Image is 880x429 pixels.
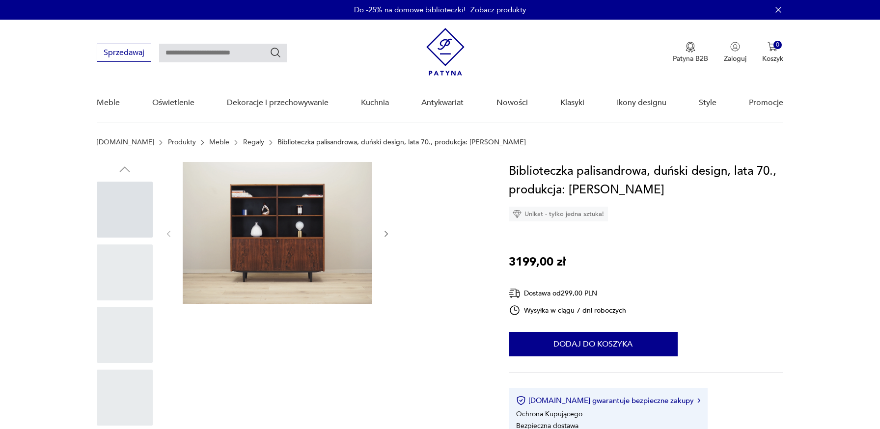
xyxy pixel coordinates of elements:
[470,5,526,15] a: Zobacz produkty
[749,84,783,122] a: Promocje
[509,332,678,356] button: Dodaj do koszyka
[509,287,521,299] img: Ikona dostawy
[509,287,627,299] div: Dostawa od 299,00 PLN
[421,84,464,122] a: Antykwariat
[509,162,783,199] h1: Biblioteczka palisandrowa, duński design, lata 70., produkcja: [PERSON_NAME]
[516,396,526,405] img: Ikona certyfikatu
[673,42,708,63] button: Patyna B2B
[426,28,465,76] img: Patyna - sklep z meblami i dekoracjami vintage
[97,138,154,146] a: [DOMAIN_NAME]
[673,54,708,63] p: Patyna B2B
[354,5,466,15] p: Do -25% na domowe biblioteczki!
[183,162,372,304] img: Zdjęcie produktu Biblioteczka palisandrowa, duński design, lata 70., produkcja: Hundevad
[773,41,782,49] div: 0
[513,210,522,218] img: Ikona diamentu
[699,84,716,122] a: Style
[152,84,194,122] a: Oświetlenie
[697,398,700,403] img: Ikona strzałki w prawo
[97,50,151,57] a: Sprzedawaj
[496,84,528,122] a: Nowości
[724,54,746,63] p: Zaloguj
[97,44,151,62] button: Sprzedawaj
[243,138,264,146] a: Regały
[724,42,746,63] button: Zaloguj
[509,304,627,316] div: Wysyłka w ciągu 7 dni roboczych
[168,138,196,146] a: Produkty
[762,54,783,63] p: Koszyk
[617,84,666,122] a: Ikony designu
[361,84,389,122] a: Kuchnia
[509,207,608,221] div: Unikat - tylko jedna sztuka!
[97,84,120,122] a: Meble
[686,42,695,53] img: Ikona medalu
[209,138,229,146] a: Meble
[730,42,740,52] img: Ikonka użytkownika
[560,84,584,122] a: Klasyki
[768,42,777,52] img: Ikona koszyka
[509,253,566,271] p: 3199,00 zł
[673,42,708,63] a: Ikona medaluPatyna B2B
[270,47,281,58] button: Szukaj
[516,409,582,419] li: Ochrona Kupującego
[516,396,700,405] button: [DOMAIN_NAME] gwarantuje bezpieczne zakupy
[277,138,526,146] p: Biblioteczka palisandrowa, duński design, lata 70., produkcja: [PERSON_NAME]
[762,42,783,63] button: 0Koszyk
[227,84,329,122] a: Dekoracje i przechowywanie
